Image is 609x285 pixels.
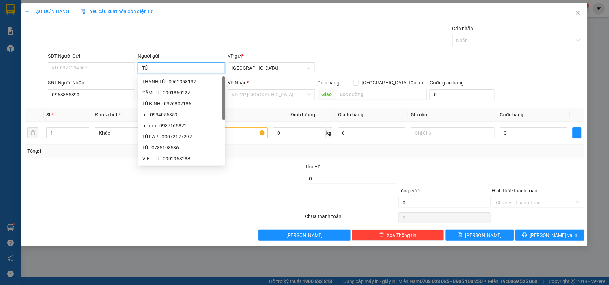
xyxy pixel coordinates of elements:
[228,80,247,85] span: VP Nhận
[99,128,174,138] span: Khác
[142,122,221,129] div: tú anh - 0937165822
[25,9,29,14] span: plus
[27,127,38,138] button: delete
[142,78,221,85] div: THANH TÚ - 0962958132
[430,89,495,100] input: Cước giao hàng
[138,76,225,87] div: THANH TÚ - 0962958132
[291,112,315,117] span: Định lượng
[142,89,221,96] div: CẨM TÚ - 0901860227
[142,100,221,107] div: TÚ BÌNH - 0326802186
[326,127,332,138] span: kg
[142,133,221,140] div: TÚ LẬP - 09072127292
[48,52,135,60] div: SĐT Người Gửi
[575,10,581,15] span: close
[27,147,235,155] div: Tổng: 1
[338,112,363,117] span: Giá trị hàng
[142,155,221,162] div: VIỆT TÚ - 0902963288
[318,80,340,85] span: Giao hàng
[138,98,225,109] div: TÚ BÌNH - 0326802186
[522,232,527,238] span: printer
[379,232,384,238] span: delete
[258,230,351,241] button: [PERSON_NAME]
[399,188,421,193] span: Tổng cước
[25,9,69,14] span: TẠO ĐƠN HÀNG
[46,112,52,117] span: SL
[80,9,86,14] img: icon
[408,108,497,122] th: Ghi chú
[48,79,135,87] div: SĐT Người Nhận
[530,231,578,239] span: [PERSON_NAME] và In
[352,230,444,241] button: deleteXóa Thông tin
[411,127,495,138] input: Ghi Chú
[138,153,225,164] div: VIỆT TÚ - 0902963288
[304,213,398,225] div: Chưa thanh toán
[286,231,323,239] span: [PERSON_NAME]
[452,26,473,31] label: Gán nhãn
[138,142,225,153] div: TÚ - 0785198586
[184,127,268,138] input: VD: Bàn, Ghế
[142,144,221,151] div: TÚ - 0785198586
[492,188,538,193] label: Hình thức thanh toán
[515,230,584,241] button: printer[PERSON_NAME] và In
[569,3,588,23] button: Close
[138,109,225,120] div: tú - 0934056859
[138,120,225,131] div: tú anh - 0937165822
[232,63,311,73] span: Sài Gòn
[228,52,315,60] div: VP gửi
[446,230,514,241] button: save[PERSON_NAME]
[458,232,462,238] span: save
[338,127,405,138] input: 0
[80,9,153,14] span: Yêu cầu xuất hóa đơn điện tử
[500,112,524,117] span: Cước hàng
[138,52,225,60] div: Người gửi
[305,164,321,169] span: Thu Hộ
[573,130,581,136] span: plus
[359,79,427,87] span: [GEOGRAPHIC_DATA] tận nơi
[430,80,464,85] label: Cước giao hàng
[387,231,417,239] span: Xóa Thông tin
[138,87,225,98] div: CẨM TÚ - 0901860227
[573,127,581,138] button: plus
[465,231,502,239] span: [PERSON_NAME]
[138,131,225,142] div: TÚ LẬP - 09072127292
[336,89,427,100] input: Dọc đường
[95,112,121,117] span: Đơn vị tính
[318,89,336,100] span: Giao
[142,111,221,118] div: tú - 0934056859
